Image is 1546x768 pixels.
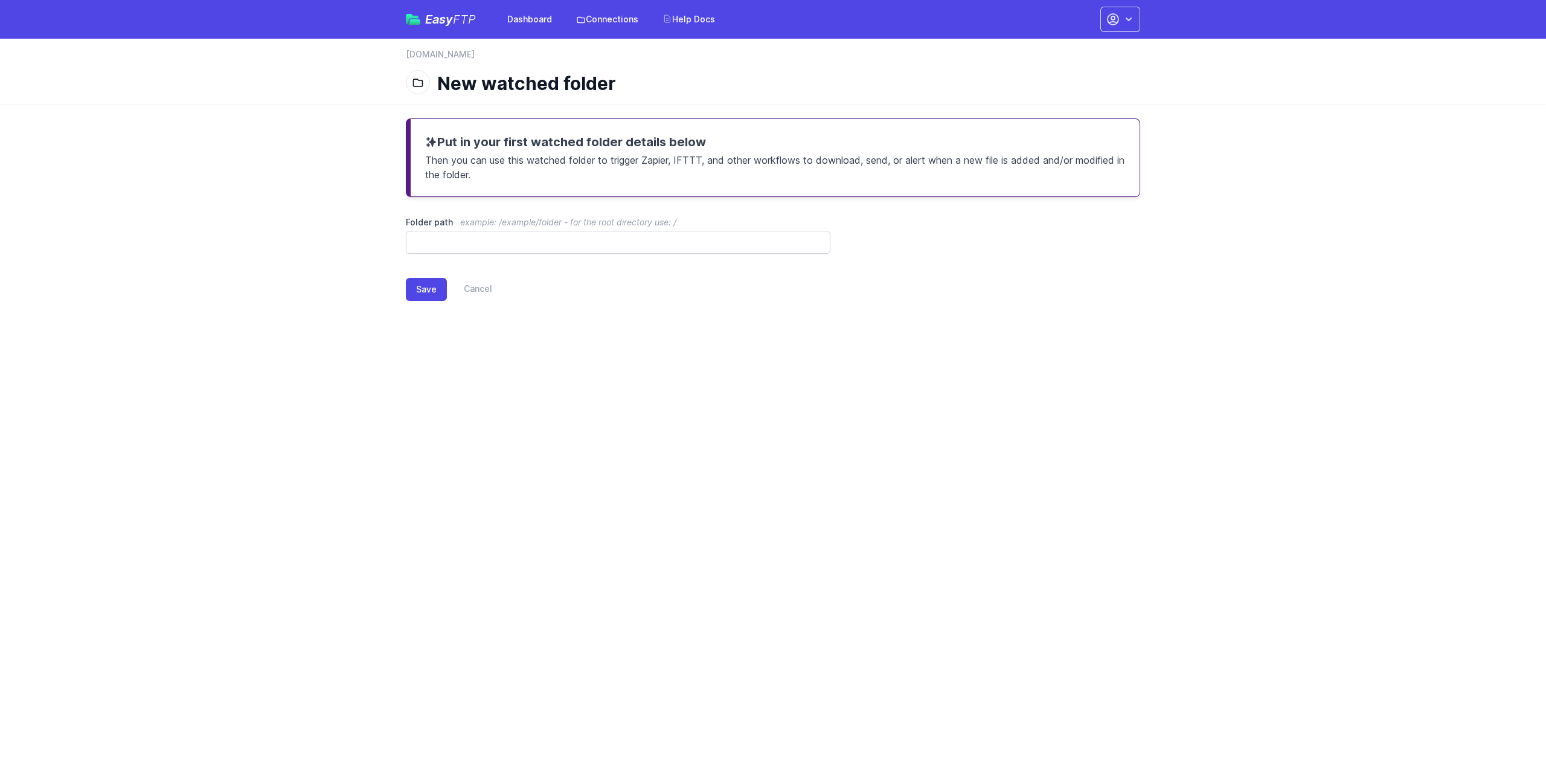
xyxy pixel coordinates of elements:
[569,8,646,30] a: Connections
[437,73,1131,94] h1: New watched folder
[425,13,476,25] span: Easy
[406,13,476,25] a: EasyFTP
[425,134,1125,150] h3: Put in your first watched folder details below
[406,216,830,228] label: Folder path
[447,278,492,301] a: Cancel
[460,217,676,227] span: example: /example/folder - for the root directory use: /
[406,48,1140,68] nav: Breadcrumb
[425,150,1125,182] p: Then you can use this watched folder to trigger Zapier, IFTTT, and other workflows to download, s...
[406,278,447,301] button: Save
[453,12,476,27] span: FTP
[406,14,420,25] img: easyftp_logo.png
[500,8,559,30] a: Dashboard
[655,8,722,30] a: Help Docs
[406,48,475,60] a: [DOMAIN_NAME]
